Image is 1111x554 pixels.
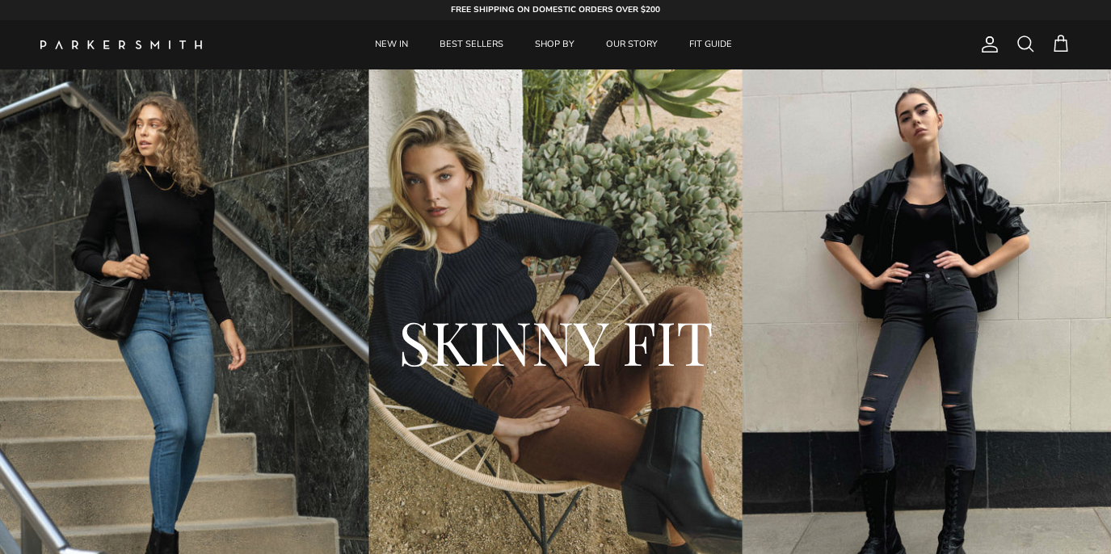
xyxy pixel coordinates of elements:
div: Primary [241,20,867,69]
a: Account [974,35,999,54]
a: FIT GUIDE [675,20,747,69]
a: SHOP BY [520,20,589,69]
img: Parker Smith [40,40,202,49]
a: BEST SELLERS [425,20,518,69]
h2: SKINNY FIT [107,303,1004,380]
a: OUR STORY [591,20,672,69]
strong: FREE SHIPPING ON DOMESTIC ORDERS OVER $200 [451,4,660,15]
a: NEW IN [360,20,423,69]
